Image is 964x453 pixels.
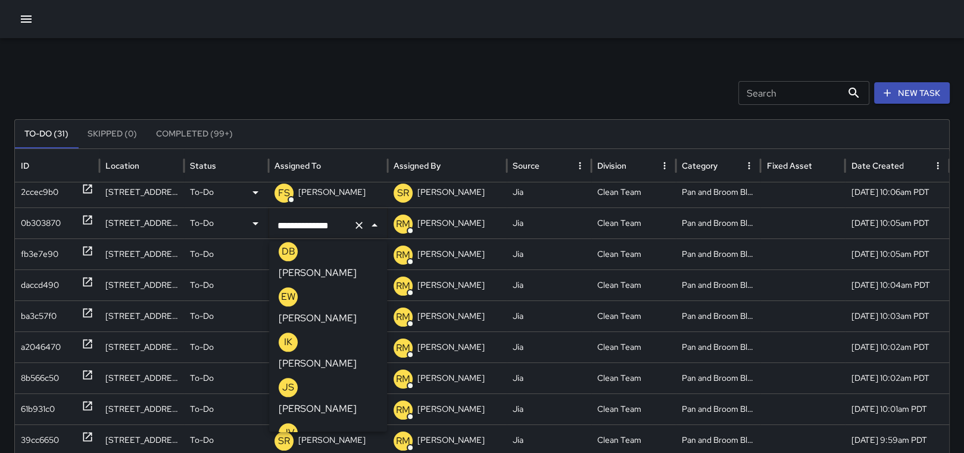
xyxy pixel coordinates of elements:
div: Fixed Asset [766,160,812,171]
div: 8b566c50 [21,363,59,393]
div: 2ccec9b0 [21,177,58,207]
p: [PERSON_NAME] [417,270,485,300]
p: RM [396,310,410,324]
div: 10/2/2025, 10:03am PDT [845,300,949,331]
p: [PERSON_NAME] [417,239,485,269]
p: To-Do [190,363,214,393]
button: To-Do (31) [15,120,78,148]
p: To-Do [190,394,214,424]
p: [PERSON_NAME] [417,363,485,393]
div: 50 Main Street [99,362,184,393]
div: Clean Team [591,362,676,393]
div: 10/2/2025, 10:02am PDT [845,331,949,362]
div: Clean Team [591,393,676,424]
div: Pan and Broom Block Faces [676,207,760,238]
div: fb3e7e90 [21,239,58,269]
div: Jia [507,393,591,424]
button: Division column menu [656,157,673,174]
div: Jia [507,207,591,238]
p: SR [397,186,409,200]
p: [PERSON_NAME] [417,208,485,238]
div: 71 Stevenson Street [99,207,184,238]
div: Pan and Broom Block Faces [676,300,760,331]
p: RM [396,279,410,293]
p: To-Do [190,270,214,300]
div: Jia [507,300,591,331]
div: Clean Team [591,176,676,207]
div: Clean Team [591,238,676,269]
button: Close [366,217,383,234]
div: Jia [507,362,591,393]
p: To-Do [190,239,214,269]
div: 49 Stevenson Street [99,238,184,269]
button: Source column menu [572,157,588,174]
p: To-Do [190,301,214,331]
p: RM [396,403,410,417]
p: EW [281,290,295,304]
div: Division [597,160,626,171]
div: 10/2/2025, 10:04am PDT [845,269,949,300]
p: [PERSON_NAME] [279,311,357,325]
div: 28 Fremont Street [99,331,184,362]
div: Source [513,160,539,171]
p: [PERSON_NAME] [298,239,366,269]
div: Category [682,160,717,171]
div: daccd490 [21,270,59,300]
button: Skipped (0) [78,120,146,148]
p: FS [278,186,290,200]
div: Date Created [851,160,903,171]
p: [PERSON_NAME] [279,402,357,416]
p: [PERSON_NAME] [279,356,357,371]
p: RM [396,434,410,448]
button: Category column menu [741,157,757,174]
div: Jia [507,238,591,269]
div: Location [105,160,139,171]
div: Pan and Broom Block Faces [676,393,760,424]
div: a2046470 [21,332,61,362]
p: To-Do [190,177,214,207]
div: 109 Stevenson Street [99,176,184,207]
div: Pan and Broom Block Faces [676,269,760,300]
div: Clean Team [591,300,676,331]
div: 10/2/2025, 10:02am PDT [845,362,949,393]
div: Pan and Broom Block Faces [676,238,760,269]
p: [PERSON_NAME] [417,301,485,331]
p: DB [282,244,295,259]
div: 10/2/2025, 10:01am PDT [845,393,949,424]
p: SR [278,434,290,448]
div: 10/2/2025, 10:05am PDT [845,207,949,238]
div: Jia [507,176,591,207]
div: 0b303870 [21,208,61,238]
p: JS [282,380,294,395]
p: To-Do [190,208,214,238]
div: Pan and Broom Block Faces [676,331,760,362]
p: RM [396,341,410,355]
div: ba3c57f0 [21,301,57,331]
p: [PERSON_NAME] [417,394,485,424]
div: Jia [507,269,591,300]
p: [PERSON_NAME] [279,266,357,280]
div: Status [190,160,216,171]
div: 45 Fremont Street [99,300,184,331]
div: 45 Beale Street [99,393,184,424]
p: IK [284,335,292,349]
p: RM [396,217,410,231]
div: 61b931c0 [21,394,55,424]
button: New Task [874,82,950,104]
div: Pan and Broom Block Faces [676,362,760,393]
p: To-Do [190,332,214,362]
div: ID [21,160,29,171]
div: Jia [507,331,591,362]
button: Completed (99+) [146,120,242,148]
button: Date Created column menu [929,157,946,174]
p: [PERSON_NAME] [417,332,485,362]
p: RM [396,372,410,386]
p: [PERSON_NAME] [298,177,366,207]
div: Clean Team [591,331,676,362]
button: Clear [351,217,367,234]
div: Assigned By [394,160,441,171]
p: [PERSON_NAME] [417,177,485,207]
p: RM [396,248,410,262]
div: 10/2/2025, 10:06am PDT [845,176,949,207]
div: 10/2/2025, 10:05am PDT [845,238,949,269]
